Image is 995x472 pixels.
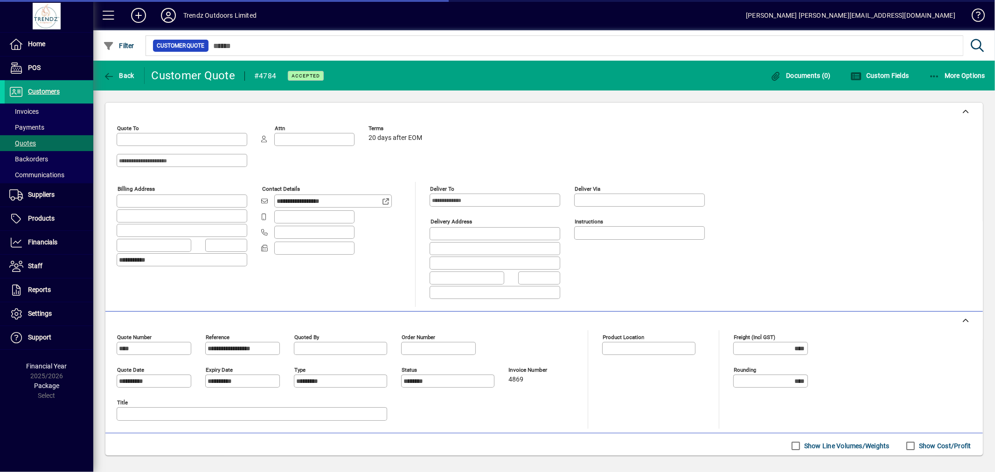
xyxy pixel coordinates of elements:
span: Custom Fields [850,72,909,79]
button: Filter [101,37,137,54]
span: Financial Year [27,362,67,370]
mat-label: Expiry date [206,366,233,373]
button: Documents (0) [768,67,833,84]
span: Communications [9,171,64,179]
mat-label: Quote number [117,333,152,340]
a: Backorders [5,151,93,167]
button: Back [101,67,137,84]
mat-label: Product location [603,333,644,340]
mat-label: Deliver via [575,186,600,192]
span: Payments [9,124,44,131]
label: Show Cost/Profit [917,441,971,451]
mat-label: Title [117,399,128,405]
a: Quotes [5,135,93,151]
span: Back [103,72,134,79]
mat-label: Freight (incl GST) [734,333,775,340]
a: Payments [5,119,93,135]
span: Package [34,382,59,389]
span: Support [28,333,51,341]
a: Reports [5,278,93,302]
mat-label: Deliver To [430,186,454,192]
span: Customers [28,88,60,95]
button: More Options [926,67,988,84]
mat-label: Type [294,366,306,373]
span: POS [28,64,41,71]
mat-label: Quote date [117,366,144,373]
mat-label: Order number [402,333,435,340]
mat-label: Quoted by [294,333,319,340]
a: Invoices [5,104,93,119]
span: Customer Quote [157,41,205,50]
a: Knowledge Base [965,2,983,32]
span: Quotes [9,139,36,147]
span: Staff [28,262,42,270]
div: [PERSON_NAME] [PERSON_NAME][EMAIL_ADDRESS][DOMAIN_NAME] [746,8,955,23]
span: Reports [28,286,51,293]
mat-label: Instructions [575,218,603,225]
span: Terms [369,125,424,132]
button: Add [124,7,153,24]
mat-label: Reference [206,333,230,340]
mat-label: Rounding [734,366,756,373]
span: ACCEPTED [292,73,320,79]
button: Custom Fields [848,67,912,84]
a: Settings [5,302,93,326]
span: Financials [28,238,57,246]
mat-label: Attn [275,125,285,132]
div: Trendz Outdoors Limited [183,8,257,23]
span: Filter [103,42,134,49]
a: POS [5,56,93,80]
a: Financials [5,231,93,254]
span: 20 days after EOM [369,134,422,142]
mat-label: Status [402,366,417,373]
span: Products [28,215,55,222]
button: Profile [153,7,183,24]
div: Customer Quote [152,68,236,83]
app-page-header-button: Back [93,67,145,84]
span: Invoices [9,108,39,115]
a: Support [5,326,93,349]
span: More Options [929,72,986,79]
span: Home [28,40,45,48]
a: Suppliers [5,183,93,207]
a: Home [5,33,93,56]
a: Staff [5,255,93,278]
div: #4784 [254,69,276,83]
span: Documents (0) [770,72,831,79]
span: 4869 [508,376,523,383]
span: Settings [28,310,52,317]
a: Communications [5,167,93,183]
a: Products [5,207,93,230]
mat-label: Quote To [117,125,139,132]
span: Backorders [9,155,48,163]
label: Show Line Volumes/Weights [802,441,890,451]
span: Suppliers [28,191,55,198]
span: Invoice number [508,367,564,373]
